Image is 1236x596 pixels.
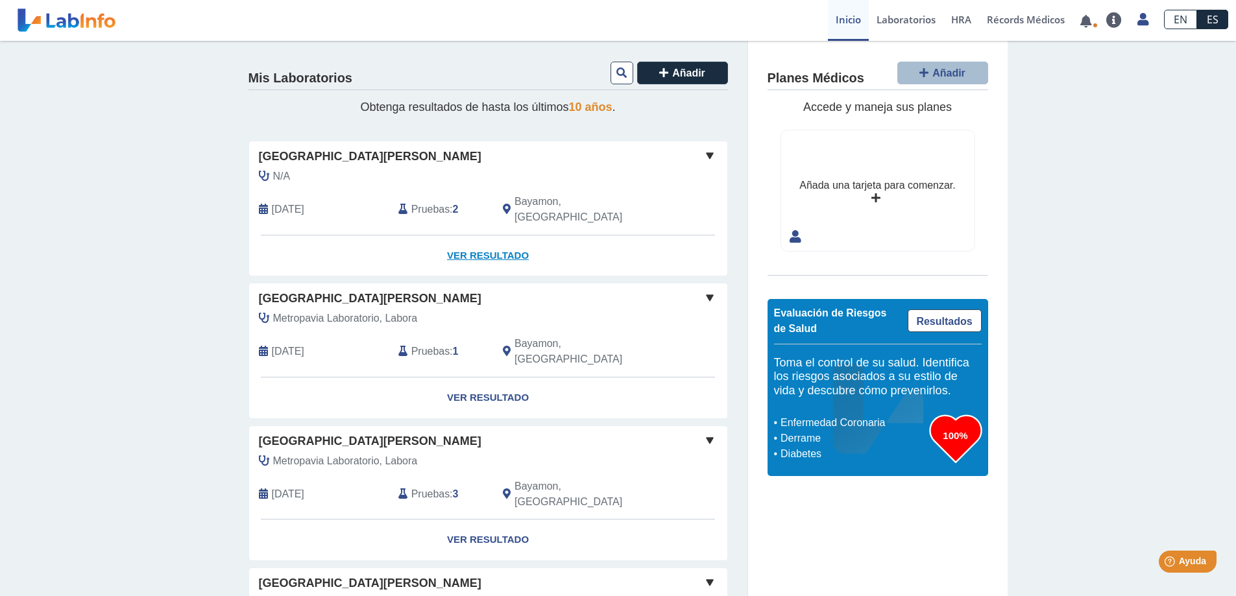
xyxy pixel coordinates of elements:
[259,148,481,165] span: [GEOGRAPHIC_DATA][PERSON_NAME]
[515,194,658,225] span: Bayamon, PR
[930,427,982,444] h3: 100%
[248,71,352,86] h4: Mis Laboratorios
[515,479,658,510] span: Bayamon, PR
[259,290,481,307] span: [GEOGRAPHIC_DATA][PERSON_NAME]
[453,488,459,499] b: 3
[897,62,988,84] button: Añadir
[273,453,418,469] span: Metropavia Laboratorio, Labora
[453,204,459,215] b: 2
[249,377,727,418] a: Ver Resultado
[411,202,450,217] span: Pruebas
[389,479,493,510] div: :
[1164,10,1197,29] a: EN
[411,344,450,359] span: Pruebas
[569,101,612,113] span: 10 años
[453,346,459,357] b: 1
[1197,10,1228,29] a: ES
[273,311,418,326] span: Metropavia Laboratorio, Labora
[774,356,982,398] h5: Toma el control de su salud. Identifica los riesgos asociados a su estilo de vida y descubre cómo...
[777,415,930,431] li: Enfermedad Coronaria
[360,101,615,113] span: Obtenga resultados de hasta los últimos .
[799,178,955,193] div: Añada una tarjeta para comenzar.
[672,67,705,78] span: Añadir
[951,13,971,26] span: HRA
[932,67,965,78] span: Añadir
[389,336,493,367] div: :
[803,101,952,113] span: Accede y maneja sus planes
[259,575,481,592] span: [GEOGRAPHIC_DATA][PERSON_NAME]
[774,307,887,334] span: Evaluación de Riesgos de Salud
[777,446,930,462] li: Diabetes
[272,486,304,502] span: 2025-07-17
[1121,545,1222,582] iframe: Help widget launcher
[272,344,304,359] span: 2025-09-04
[272,202,304,217] span: 2025-09-17
[273,169,291,184] span: N/A
[908,309,982,332] a: Resultados
[768,71,864,86] h4: Planes Médicos
[515,336,658,367] span: Bayamon, PR
[411,486,450,502] span: Pruebas
[777,431,930,446] li: Derrame
[249,235,727,276] a: Ver Resultado
[637,62,728,84] button: Añadir
[389,194,493,225] div: :
[259,433,481,450] span: [GEOGRAPHIC_DATA][PERSON_NAME]
[249,519,727,560] a: Ver Resultado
